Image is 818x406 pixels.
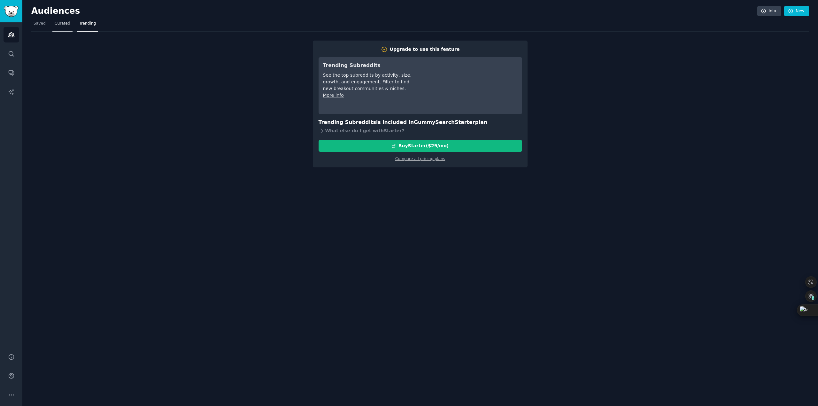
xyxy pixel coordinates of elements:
[31,19,48,32] a: Saved
[319,119,522,126] h3: Trending Subreddits is included in plan
[319,140,522,152] button: BuyStarter($29/mo)
[4,6,19,17] img: GummySearch logo
[77,19,98,32] a: Trending
[422,62,518,110] iframe: YouTube video player
[79,21,96,27] span: Trending
[395,157,445,161] a: Compare all pricing plans
[319,126,522,135] div: What else do I get with Starter ?
[414,119,475,125] span: GummySearch Starter
[784,6,809,17] a: New
[390,46,460,53] div: Upgrade to use this feature
[34,21,46,27] span: Saved
[398,142,449,149] div: Buy Starter ($ 29 /mo )
[55,21,70,27] span: Curated
[757,6,781,17] a: Info
[323,72,413,92] div: See the top subreddits by activity, size, growth, and engagement. Filter to find new breakout com...
[52,19,73,32] a: Curated
[31,6,757,16] h2: Audiences
[323,93,344,98] a: More info
[323,62,413,70] h3: Trending Subreddits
